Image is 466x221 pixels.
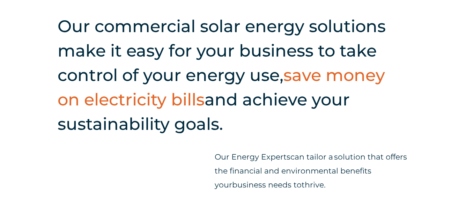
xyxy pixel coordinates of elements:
span: save money on electricity bills [58,65,385,110]
span: can tailor a solution that offers the financial and environmental benefits your [215,152,407,190]
span: thrive. [302,180,326,190]
span: business needs to [232,180,302,190]
h2: Our commercial solar energy solutions make it easy for your business to take control of your ener... [58,14,386,136]
span: Our Energy Experts [215,152,290,162]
